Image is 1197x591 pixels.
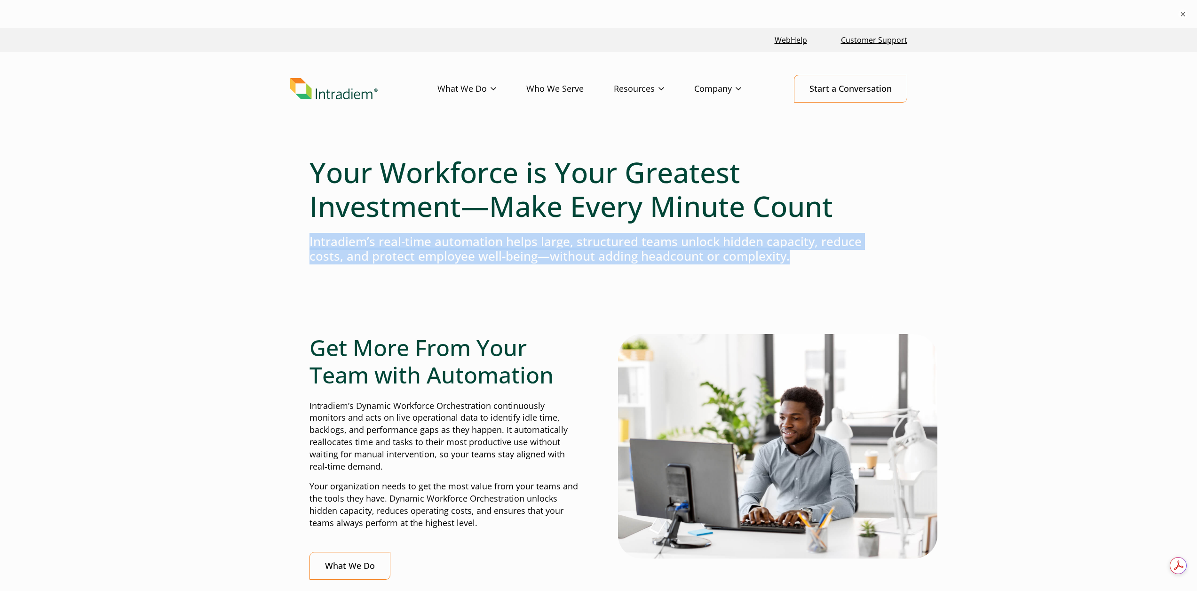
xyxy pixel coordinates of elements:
[290,78,378,100] img: Intradiem
[290,78,437,100] a: Link to homepage of Intradiem
[309,334,579,388] h2: Get More From Your Team with Automation
[837,30,911,50] a: Customer Support
[526,75,614,103] a: Who We Serve
[437,75,526,103] a: What We Do
[794,75,907,103] a: Start a Conversation
[618,334,937,558] img: Man typing on computer with real-time automation
[694,75,771,103] a: Company
[1178,9,1188,19] button: ×
[309,400,579,473] p: Intradiem’s Dynamic Workforce Orchestration continuously monitors and acts on live operational da...
[614,75,694,103] a: Resources
[309,552,390,580] a: What We Do
[309,234,888,264] h4: Intradiem’s real-time automation helps large, structured teams unlock hidden capacity, reduce cos...
[771,30,811,50] a: Link opens in a new window
[309,480,579,529] p: Your organization needs to get the most value from your teams and the tools they have. Dynamic Wo...
[309,155,888,223] h1: Your Workforce is Your Greatest Investment—Make Every Minute Count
